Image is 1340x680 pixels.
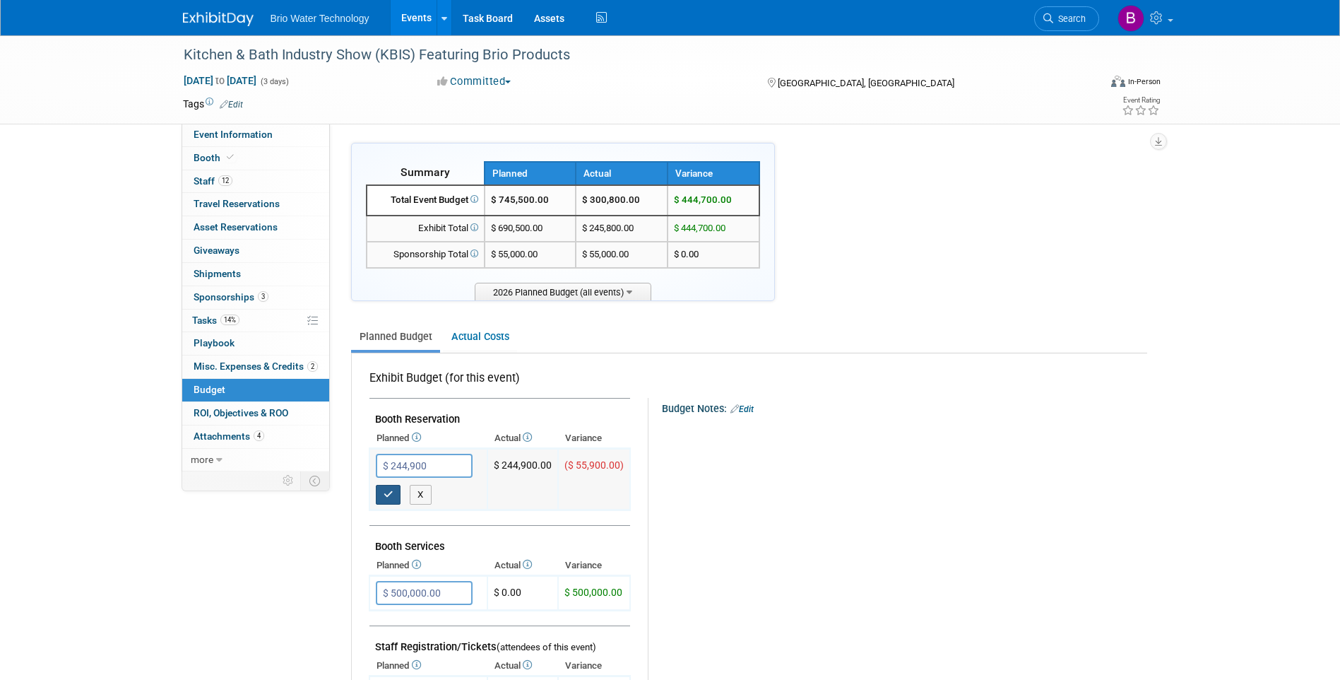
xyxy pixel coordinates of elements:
[194,430,264,442] span: Attachments
[487,428,558,448] th: Actual
[182,193,329,216] a: Travel Reservations
[227,153,234,161] i: Booth reservation complete
[182,216,329,239] a: Asset Reservations
[194,384,225,395] span: Budget
[271,13,369,24] span: Brio Water Technology
[487,656,558,676] th: Actual
[276,471,301,490] td: Personalize Event Tab Strip
[558,428,630,448] th: Variance
[183,97,243,111] td: Tags
[194,268,241,279] span: Shipments
[182,449,329,471] a: more
[213,75,227,86] span: to
[258,291,268,302] span: 3
[369,626,630,657] td: Staff Registration/Tickets
[369,428,487,448] th: Planned
[576,162,668,185] th: Actual
[182,170,329,193] a: Staff12
[487,576,558,611] td: $ 0.00
[497,642,596,652] span: (attendees of this event)
[194,175,232,187] span: Staff
[254,430,264,441] span: 4
[182,240,329,262] a: Giveaways
[576,242,668,268] td: $ 55,000.00
[182,402,329,425] a: ROI, Objectives & ROO
[194,360,318,372] span: Misc. Expenses & Credits
[668,162,759,185] th: Variance
[674,194,732,205] span: $ 444,700.00
[576,185,668,216] td: $ 300,800.00
[182,263,329,286] a: Shipments
[182,332,329,355] a: Playbook
[564,587,622,598] span: $ 500,000.00
[558,656,630,676] th: Variance
[220,315,239,325] span: 14%
[192,315,239,326] span: Tasks
[194,152,237,163] span: Booth
[778,78,954,88] span: [GEOGRAPHIC_DATA], [GEOGRAPHIC_DATA]
[369,399,630,429] td: Booth Reservation
[373,222,478,235] div: Exhibit Total
[491,223,542,233] span: $ 690,500.00
[674,223,725,233] span: $ 444,700.00
[674,249,699,259] span: $ 0.00
[369,656,487,676] th: Planned
[662,398,1146,416] div: Budget Notes:
[373,194,478,207] div: Total Event Budget
[182,310,329,332] a: Tasks14%
[443,324,517,350] a: Actual Costs
[369,370,624,394] div: Exhibit Budget (for this event)
[410,485,432,505] button: X
[220,100,243,110] a: Edit
[194,221,278,233] span: Asset Reservations
[183,12,254,26] img: ExhibitDay
[194,245,239,256] span: Giveaways
[432,74,516,89] button: Committed
[194,337,235,348] span: Playbook
[182,356,329,378] a: Misc. Expenses & Credits2
[194,407,288,418] span: ROI, Objectives & ROO
[1016,74,1161,95] div: Event Format
[491,249,538,259] span: $ 55,000.00
[194,291,268,303] span: Sponsorships
[191,454,213,465] span: more
[182,147,329,170] a: Booth
[487,556,558,575] th: Actual
[475,283,651,300] span: 2026 Planned Budget (all events)
[300,471,329,490] td: Toggle Event Tabs
[194,198,280,209] span: Travel Reservations
[194,129,273,140] span: Event Information
[564,459,624,471] span: ($ 55,900.00)
[1034,6,1099,31] a: Search
[182,426,329,448] a: Attachments4
[1111,76,1125,87] img: Format-Inperson.png
[259,77,289,86] span: (3 days)
[558,556,630,575] th: Variance
[730,404,754,414] a: Edit
[1053,13,1086,24] span: Search
[491,194,549,205] span: $ 745,500.00
[369,526,630,556] td: Booth Services
[1117,5,1144,32] img: Brandye Gahagan
[373,248,478,262] div: Sponsorship Total
[182,379,329,401] a: Budget
[351,324,440,350] a: Planned Budget
[494,459,552,471] span: $ 244,900.00
[182,124,329,146] a: Event Information
[307,361,318,372] span: 2
[1122,97,1160,104] div: Event Rating
[401,165,450,179] span: Summary
[179,42,1078,68] div: Kitchen & Bath Industry Show (KBIS) Featuring Brio Products
[182,286,329,309] a: Sponsorships3
[485,162,576,185] th: Planned
[183,74,257,87] span: [DATE] [DATE]
[576,216,668,242] td: $ 245,800.00
[218,175,232,186] span: 12
[369,556,487,575] th: Planned
[1127,76,1161,87] div: In-Person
